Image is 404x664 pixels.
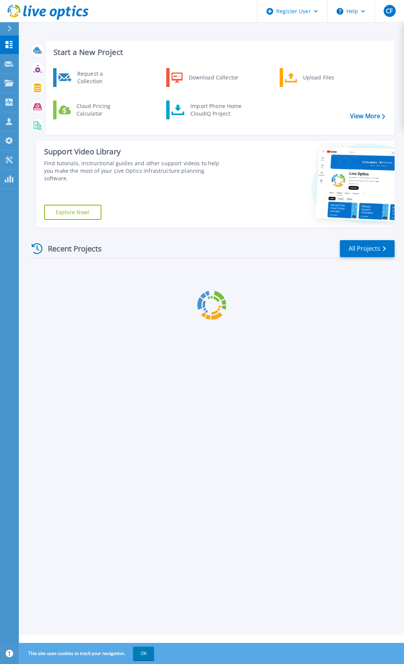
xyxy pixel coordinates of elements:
[44,205,101,220] a: Explore Now!
[299,70,355,85] div: Upload Files
[54,48,385,56] h3: Start a New Project
[53,101,130,119] a: Cloud Pricing Calculator
[350,113,385,120] a: View More
[73,70,129,85] div: Request a Collection
[185,70,242,85] div: Download Collector
[29,239,112,258] div: Recent Projects
[44,147,229,157] div: Support Video Library
[280,68,357,87] a: Upload Files
[21,647,154,660] span: This site uses cookies to track your navigation.
[187,102,245,117] div: Import Phone Home CloudIQ Project
[386,8,393,14] span: CF
[73,102,129,117] div: Cloud Pricing Calculator
[166,68,243,87] a: Download Collector
[133,647,154,660] button: OK
[44,160,229,182] div: Find tutorials, instructional guides and other support videos to help you make the most of your L...
[53,68,130,87] a: Request a Collection
[340,240,395,257] a: All Projects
